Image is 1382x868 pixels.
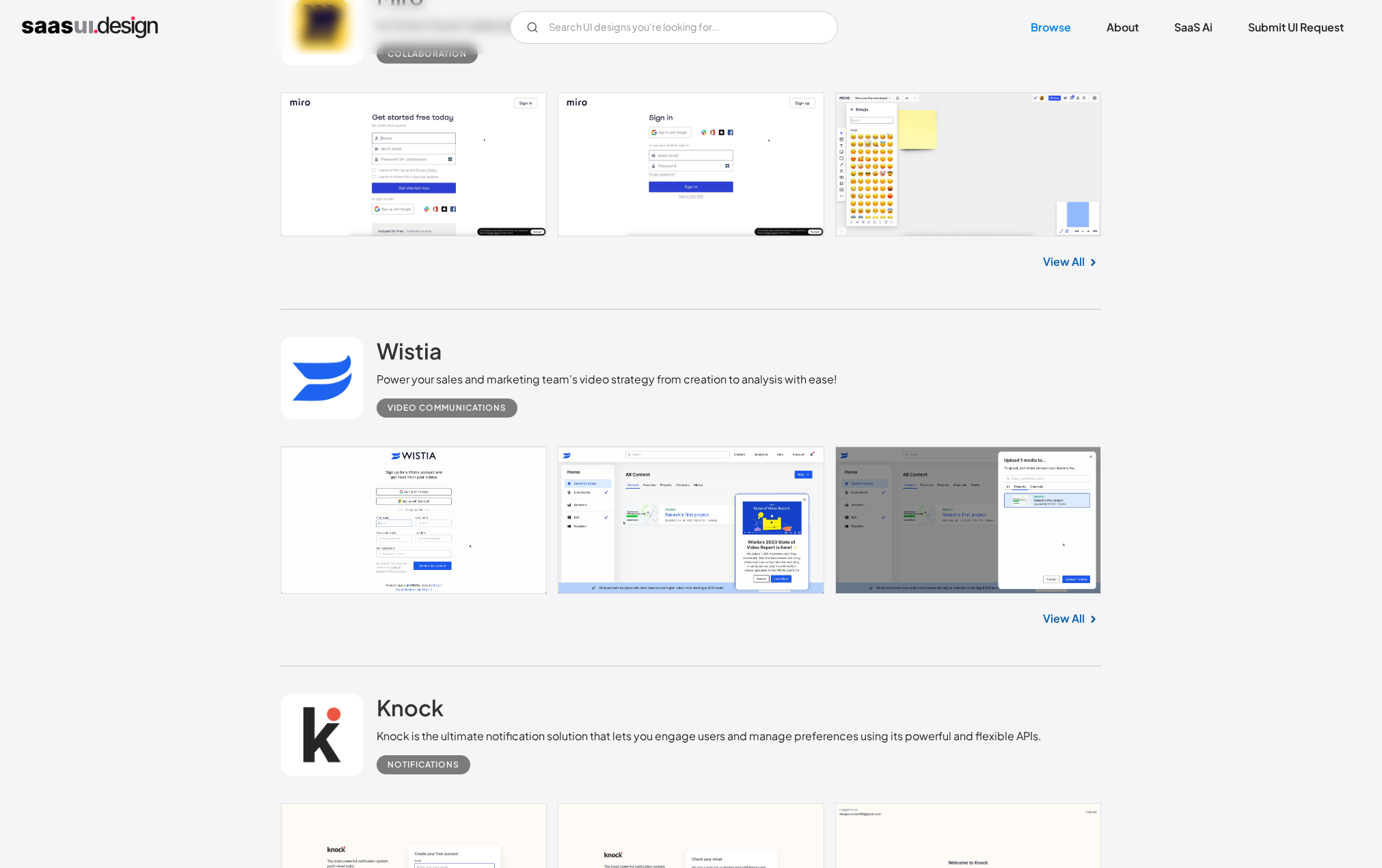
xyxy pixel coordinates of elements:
[377,371,837,388] div: Power your sales and marketing team's video strategy from creation to analysis with ease!
[1158,12,1229,42] a: SaaS Ai
[388,400,506,416] div: Video Communications
[510,11,838,44] form: Email Form
[1043,610,1085,627] a: View All
[1014,12,1087,42] a: Browse
[377,694,444,728] a: Knock
[1090,12,1155,42] a: About
[377,337,442,371] a: Wistia
[377,728,1042,744] div: Knock is the ultimate notification solution that lets you engage users and manage preferences usi...
[22,16,158,38] a: home
[388,757,459,773] div: Notifications
[1043,254,1085,270] a: View All
[377,337,442,364] h2: Wistia
[510,11,838,44] input: Search UI designs you're looking for...
[377,694,444,721] h2: Knock
[1232,12,1360,42] a: Submit UI Request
